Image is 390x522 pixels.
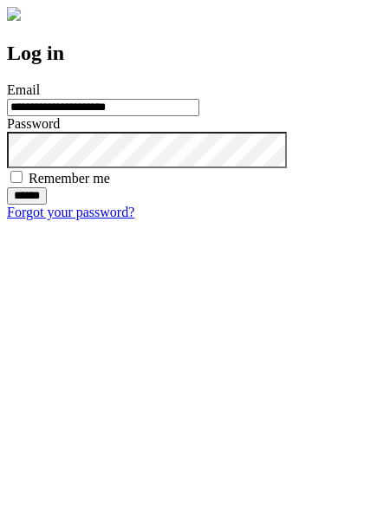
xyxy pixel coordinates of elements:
[7,82,40,97] label: Email
[7,7,21,21] img: logo-4e3dc11c47720685a147b03b5a06dd966a58ff35d612b21f08c02c0306f2b779.png
[29,171,110,186] label: Remember me
[7,42,383,65] h2: Log in
[7,205,134,219] a: Forgot your password?
[7,116,60,131] label: Password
